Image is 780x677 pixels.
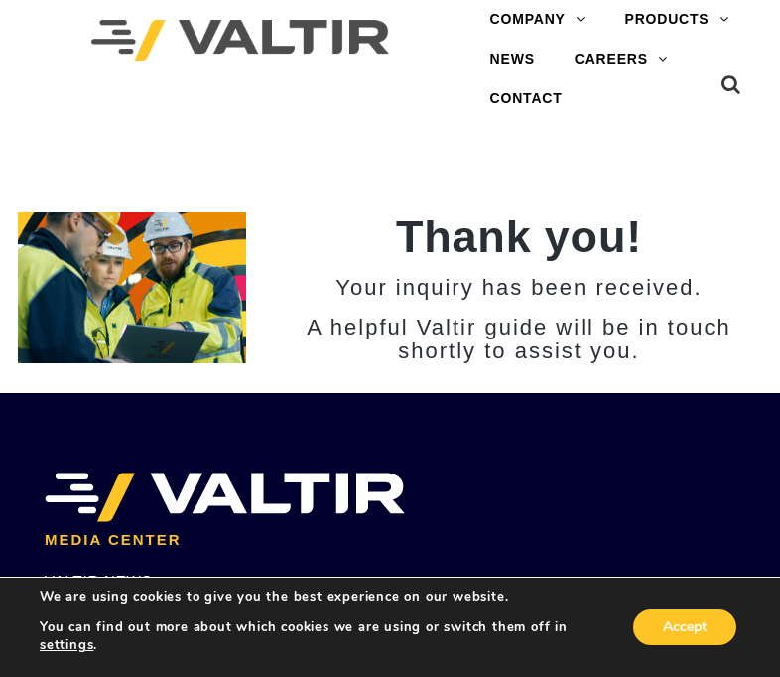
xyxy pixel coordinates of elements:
strong: Thank you! [396,211,642,262]
p: You can find out more about which cookies we are using or switch them off in . [40,618,605,654]
h3: Your inquiry has been received. [276,276,762,300]
a: NEWS [470,40,555,79]
a: CAREERS [555,40,688,79]
h2: MEDIA CENTER [45,532,735,549]
img: VALTIR [45,473,405,522]
button: settings [40,636,93,654]
img: 2 Home_Team [18,212,246,363]
a: VALTIR NEWS [45,572,152,589]
img: Valtir [91,20,389,61]
p: We are using cookies to give you the best experience on our website. [40,588,605,606]
button: Accept [633,609,736,645]
h3: A helpful Valtir guide will be in touch shortly to assist you. [276,316,762,363]
a: CONTACT [470,79,583,119]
